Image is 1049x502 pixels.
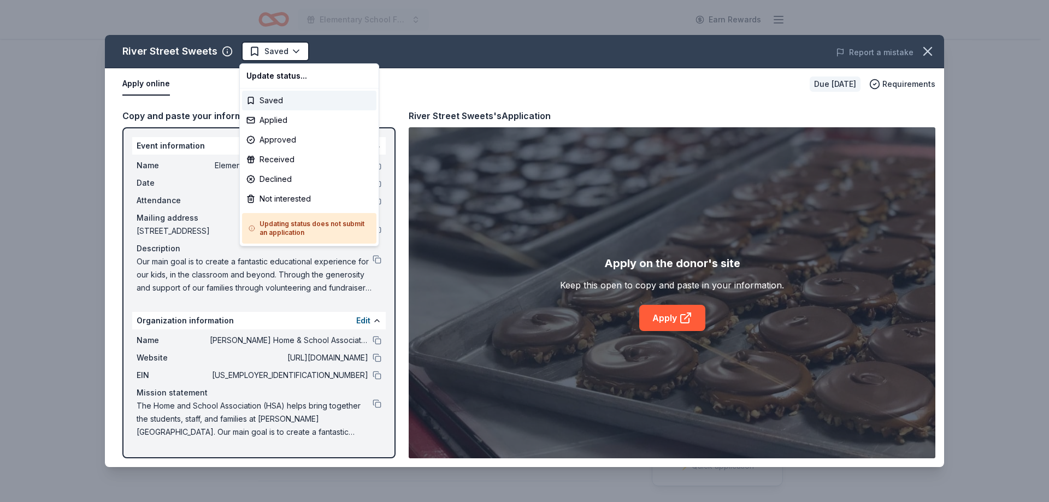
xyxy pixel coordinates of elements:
[242,169,376,189] div: Declined
[320,13,407,26] span: Elementary School Fundraiser/ Tricky Tray
[242,189,376,209] div: Not interested
[242,66,376,86] div: Update status...
[249,220,370,237] h5: Updating status does not submit an application
[242,110,376,130] div: Applied
[242,91,376,110] div: Saved
[242,130,376,150] div: Approved
[242,150,376,169] div: Received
